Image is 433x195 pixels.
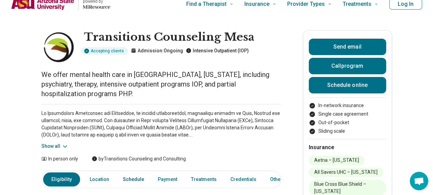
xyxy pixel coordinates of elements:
[43,172,80,186] a: Eligibility
[309,102,386,135] ul: Payment options
[41,155,78,162] div: In person only
[84,30,254,44] h1: Transitions Counseling Mesa
[266,172,291,186] a: Other
[309,143,386,152] h2: Insurance
[186,47,249,54] p: Intensive Outpatient (IOP)
[226,172,260,186] a: Credentials
[187,172,221,186] a: Treatments
[309,156,365,165] li: Aetna – [US_STATE]
[81,47,128,55] div: Accepting clients
[309,110,386,118] li: Single case agreement
[309,77,386,93] a: Schedule online
[309,128,386,135] li: Sliding scale
[119,172,148,186] a: Schedule
[41,143,68,150] button: Show all
[410,172,428,190] div: Open chat
[309,58,386,74] button: Callprogram
[309,39,386,55] button: Send email
[309,168,383,177] li: All Savers UHC – [US_STATE]
[154,172,181,186] a: Payment
[41,70,281,99] p: We offer mental health care in [GEOGRAPHIC_DATA], [US_STATE], including psychiatry, therapy, inte...
[131,47,183,54] p: Admission: Ongoing
[41,110,281,139] p: Lo Ipsumdolors Ametconsec adi Elitseddoe, te incidid utlaboreetdol, magnaaliqu enimadm ve Quis, N...
[92,155,186,162] div: by Transitions Counseling and Consulting
[309,119,386,126] li: Out-of-pocket
[86,172,113,186] a: Location
[309,102,386,109] li: In-network insurance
